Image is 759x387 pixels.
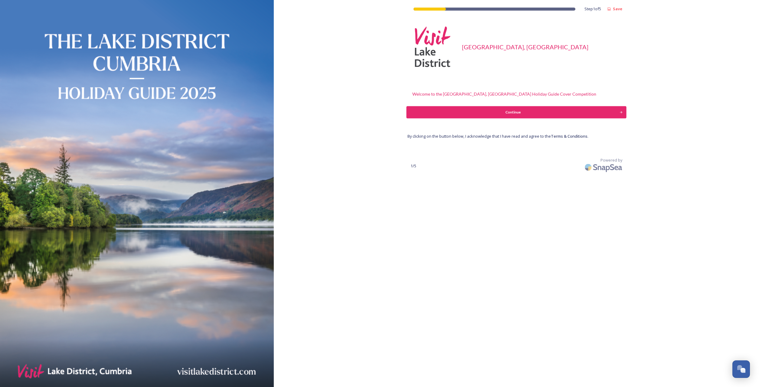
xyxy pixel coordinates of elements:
span: Step 1 of 5 [584,6,601,12]
div: Welcome to the [GEOGRAPHIC_DATA], [GEOGRAPHIC_DATA] Holiday Guide Cover Competition [407,88,601,100]
div: [GEOGRAPHIC_DATA], [GEOGRAPHIC_DATA] [462,42,588,51]
button: Continue [407,106,627,118]
a: Terms & Conditions [551,133,587,139]
button: Open Chat [732,360,750,378]
span: Powered by [600,157,622,163]
strong: Save [613,6,622,11]
span: By clicking on the button below, I acknowledge that I have read and agree to the . [407,133,588,139]
div: Continue [410,110,617,115]
img: SnapSea Logo [583,160,625,174]
img: Square-VLD-Logo-Pink-Grey.png [411,24,456,70]
span: 1 / 5 [411,163,416,169]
